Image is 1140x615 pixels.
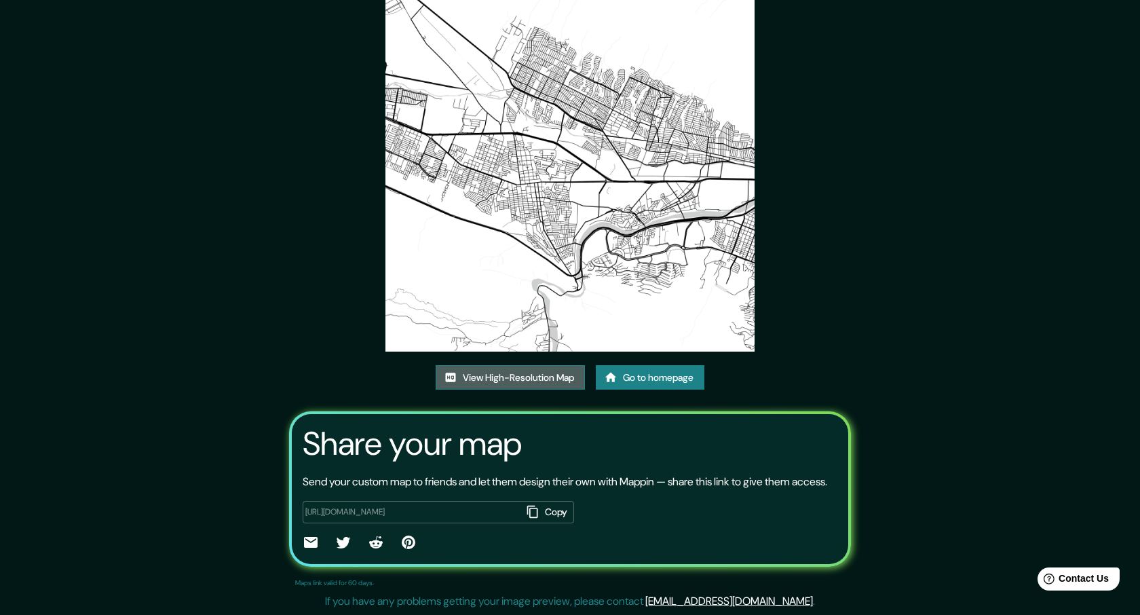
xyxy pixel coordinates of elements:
a: [EMAIL_ADDRESS][DOMAIN_NAME] [645,594,813,608]
button: Copy [521,501,574,523]
a: Go to homepage [596,365,704,390]
p: Maps link valid for 60 days. [295,578,374,588]
a: View High-Resolution Map [436,365,585,390]
h3: Share your map [303,425,522,463]
p: If you have any problems getting your image preview, please contact . [325,593,815,610]
iframe: Help widget launcher [1019,562,1125,600]
p: Send your custom map to friends and let them design their own with Mappin — share this link to gi... [303,474,827,490]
